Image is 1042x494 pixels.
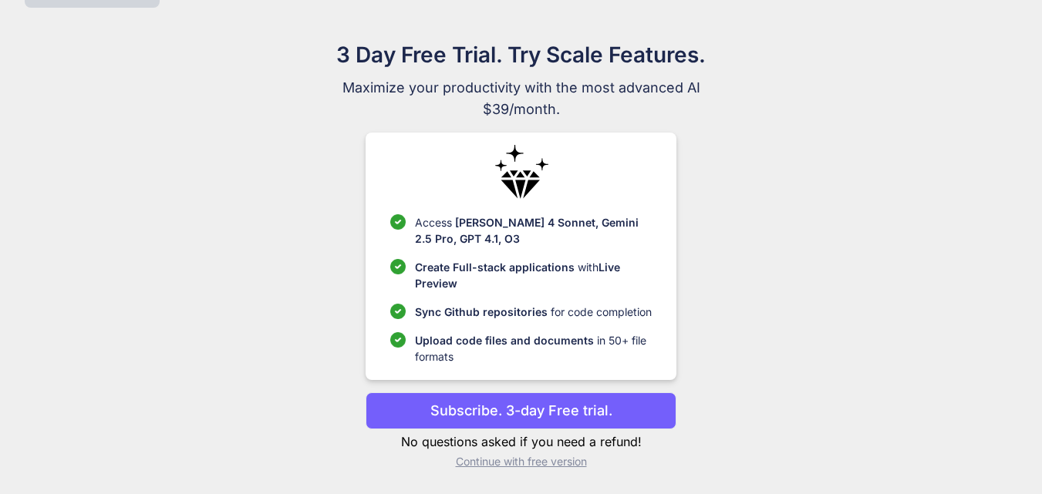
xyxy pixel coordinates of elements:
[415,304,652,320] p: for code completion
[415,259,652,291] p: with
[430,400,612,421] p: Subscribe. 3-day Free trial.
[415,216,639,245] span: [PERSON_NAME] 4 Sonnet, Gemini 2.5 Pro, GPT 4.1, O3
[415,260,578,274] span: Create Full-stack applications
[415,334,594,347] span: Upload code files and documents
[415,332,652,365] p: in 50+ file formats
[262,77,781,99] span: Maximize your productivity with the most advanced AI
[262,99,781,120] span: $39/month.
[415,305,548,318] span: Sync Github repositories
[262,39,781,71] h1: 3 Day Free Trial. Try Scale Features.
[390,332,406,348] img: checklist
[415,214,652,247] p: Access
[366,432,676,451] p: No questions asked if you need a refund!
[390,259,406,274] img: checklist
[390,304,406,319] img: checklist
[390,214,406,230] img: checklist
[366,454,676,469] p: Continue with free version
[366,392,676,429] button: Subscribe. 3-day Free trial.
